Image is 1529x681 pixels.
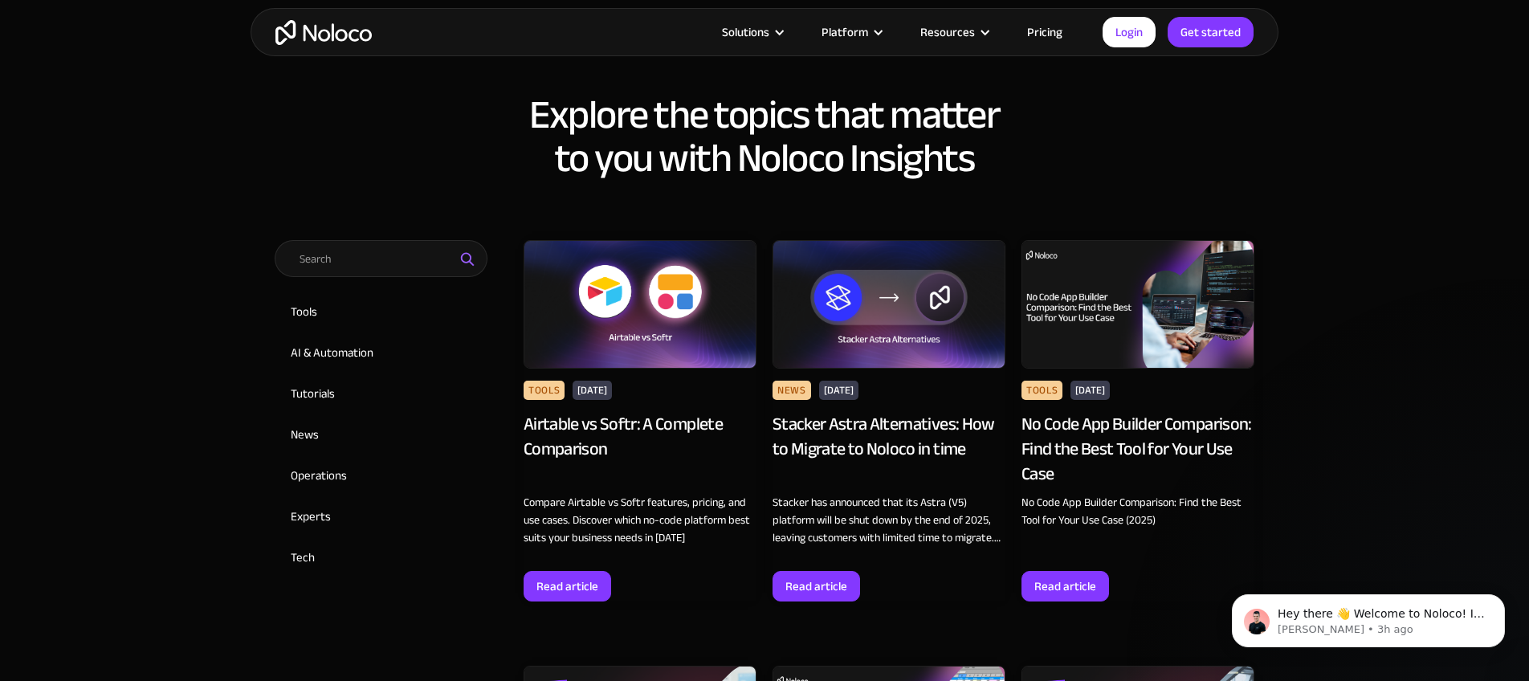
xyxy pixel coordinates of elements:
div: Compare Airtable vs Softr features, pricing, and use cases. Discover which no-code platform best ... [524,494,756,547]
div: Tools [1021,381,1062,400]
div: Airtable vs Softr: A Complete Comparison [524,412,756,486]
a: Tools[DATE]No Code App Builder Comparison: Find the Best Tool for Your Use CaseNo Code App Builde... [1021,240,1254,601]
a: Get started [1168,17,1254,47]
a: home [275,20,372,45]
div: Read article [1034,576,1096,597]
input: Search [275,240,487,277]
div: Platform [822,22,868,43]
div: Stacker Astra Alternatives: How to Migrate to Noloco in time [773,412,1005,486]
div: Stacker has announced that its Astra (V5) platform will be shut down by the end of 2025, leaving ... [773,494,1005,547]
a: News[DATE]Stacker Astra Alternatives: How to Migrate to Noloco in timeStacker has announced that ... [773,240,1005,601]
a: Login [1103,17,1156,47]
div: Resources [900,22,1007,43]
a: Pricing [1007,22,1083,43]
div: [DATE] [819,381,858,400]
div: Read article [536,576,598,597]
div: [DATE] [573,381,612,400]
div: No Code App Builder Comparison: Find the Best Tool for Your Use Case (2025) [1021,494,1254,529]
form: Email Form 2 [275,240,508,576]
div: Read article [785,576,847,597]
iframe: Intercom notifications message [1208,561,1529,673]
div: Solutions [702,22,801,43]
div: News [773,381,811,400]
a: Tools[DATE]Airtable vs Softr: A Complete ComparisonCompare Airtable vs Softr features, pricing, a... [524,240,756,601]
div: No Code App Builder Comparison: Find the Best Tool for Your Use Case [1021,412,1254,486]
h2: Explore the topics that matter to you with Noloco Insights [267,93,1262,180]
div: Tools [524,381,565,400]
div: [DATE] [1070,381,1110,400]
div: Solutions [722,22,769,43]
div: Platform [801,22,900,43]
div: Resources [920,22,975,43]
